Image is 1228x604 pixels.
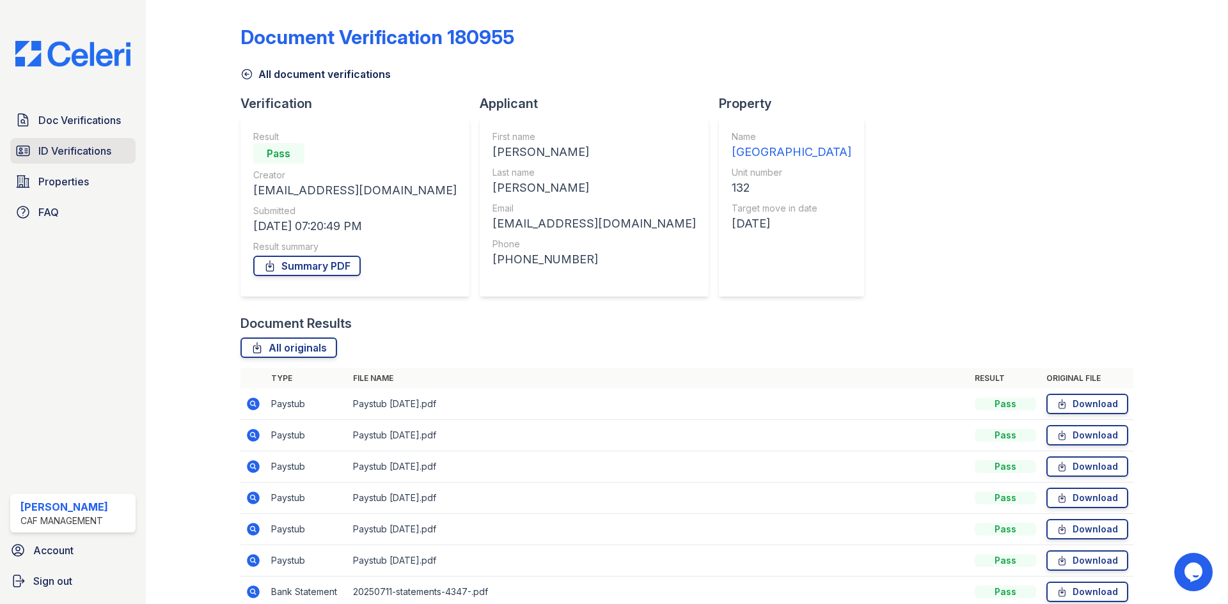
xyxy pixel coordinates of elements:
[20,515,108,527] div: CAF Management
[975,460,1036,473] div: Pass
[492,215,696,233] div: [EMAIL_ADDRESS][DOMAIN_NAME]
[240,314,352,332] div: Document Results
[975,429,1036,442] div: Pass
[266,514,348,545] td: Paystub
[348,545,970,577] td: Paystub [DATE].pdf
[38,143,111,159] span: ID Verifications
[1046,394,1128,414] a: Download
[253,217,457,235] div: [DATE] 07:20:49 PM
[732,143,851,161] div: [GEOGRAPHIC_DATA]
[732,130,851,161] a: Name [GEOGRAPHIC_DATA]
[38,174,89,189] span: Properties
[1046,582,1128,602] a: Download
[240,26,514,49] div: Document Verification 180955
[348,420,970,451] td: Paystub [DATE].pdf
[975,585,1036,598] div: Pass
[1046,456,1128,477] a: Download
[5,41,141,66] img: CE_Logo_Blue-a8612792a0a2168367f1c8372b55b34899dd931a85d93a1a3d3e32e68fde9ad4.png
[253,205,457,217] div: Submitted
[975,523,1036,536] div: Pass
[1046,425,1128,445] a: Download
[975,492,1036,504] div: Pass
[719,95,874,112] div: Property
[240,337,337,358] a: All originals
[1041,368,1133,389] th: Original file
[253,240,457,253] div: Result summary
[970,368,1041,389] th: Result
[1046,550,1128,571] a: Download
[253,256,361,276] a: Summary PDF
[732,166,851,179] div: Unit number
[1046,519,1128,539] a: Download
[253,169,457,182] div: Creator
[33,573,72,589] span: Sign out
[10,107,136,133] a: Doc Verifications
[1174,553,1215,591] iframe: chat widget
[348,514,970,545] td: Paystub [DATE].pdf
[240,95,480,112] div: Verification
[20,499,108,515] div: [PERSON_NAME]
[492,143,696,161] div: [PERSON_NAME]
[492,251,696,268] div: [PHONE_NUMBER]
[492,130,696,143] div: First name
[266,483,348,514] td: Paystub
[38,112,121,128] span: Doc Verifications
[10,138,136,164] a: ID Verifications
[33,543,74,558] span: Account
[348,451,970,483] td: Paystub [DATE].pdf
[253,182,457,199] div: [EMAIL_ADDRESS][DOMAIN_NAME]
[10,169,136,194] a: Properties
[253,143,304,164] div: Pass
[492,202,696,215] div: Email
[975,554,1036,567] div: Pass
[732,130,851,143] div: Name
[732,215,851,233] div: [DATE]
[266,545,348,577] td: Paystub
[492,179,696,197] div: [PERSON_NAME]
[492,238,696,251] div: Phone
[266,451,348,483] td: Paystub
[5,568,141,594] a: Sign out
[348,483,970,514] td: Paystub [DATE].pdf
[732,202,851,215] div: Target move in date
[253,130,457,143] div: Result
[480,95,719,112] div: Applicant
[1046,488,1128,508] a: Download
[10,199,136,225] a: FAQ
[38,205,59,220] span: FAQ
[266,420,348,451] td: Paystub
[348,368,970,389] th: File name
[348,389,970,420] td: Paystub [DATE].pdf
[5,538,141,563] a: Account
[975,398,1036,410] div: Pass
[492,166,696,179] div: Last name
[266,368,348,389] th: Type
[266,389,348,420] td: Paystub
[732,179,851,197] div: 132
[240,66,391,82] a: All document verifications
